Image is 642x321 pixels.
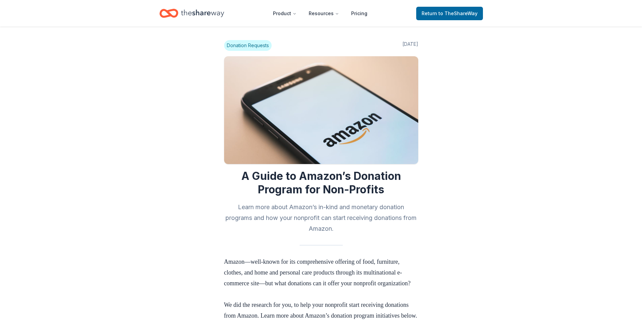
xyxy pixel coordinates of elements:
[224,169,418,196] h1: A Guide to Amazon’s Donation Program for Non-Profits
[402,40,418,51] span: [DATE]
[224,202,418,234] h2: Learn more about Amazon’s in-kind and monetary donation programs and how your nonprofit can start...
[416,7,483,20] a: Returnto TheShareWay
[159,5,224,21] a: Home
[268,7,302,20] button: Product
[303,7,344,20] button: Resources
[224,299,418,321] p: We did the research for you, to help your nonprofit start receiving donations from Amazon. Learn ...
[224,40,272,51] span: Donation Requests
[438,10,478,16] span: to TheShareWay
[346,7,373,20] a: Pricing
[268,5,373,21] nav: Main
[422,9,478,18] span: Return
[224,256,418,299] p: Amazon—well-known for its comprehensive offering of food, furniture, clothes, and home and person...
[224,56,418,164] img: Image for A Guide to Amazon’s Donation Program for Non-Profits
